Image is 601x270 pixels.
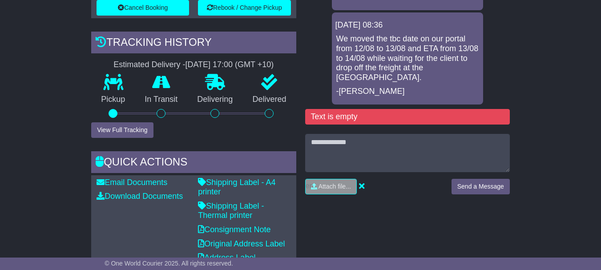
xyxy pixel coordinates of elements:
a: Download Documents [97,192,183,201]
div: [DATE] 08:36 [335,20,480,30]
div: [DATE] 17:00 (GMT +10) [185,60,274,70]
div: Tracking history [91,32,296,56]
a: Consignment Note [198,225,270,234]
a: Email Documents [97,178,167,187]
div: Quick Actions [91,151,296,175]
a: Original Address Label [198,239,285,248]
p: We moved the tbc date on our portal from 12/08 to 13/08 and ETA from 13/08 to 14/08 while waiting... [336,34,479,82]
a: Shipping Label - A4 printer [198,178,275,197]
button: View Full Tracking [91,122,153,138]
div: Text is empty [305,109,510,125]
a: Address Label [198,253,255,262]
button: Send a Message [452,179,510,194]
div: Estimated Delivery - [91,60,296,70]
p: Delivering [187,95,242,105]
p: Pickup [91,95,135,105]
p: In Transit [135,95,187,105]
a: Shipping Label - Thermal printer [198,201,264,220]
span: © One World Courier 2025. All rights reserved. [105,260,233,267]
p: -[PERSON_NAME] [336,87,479,97]
p: Delivered [242,95,296,105]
